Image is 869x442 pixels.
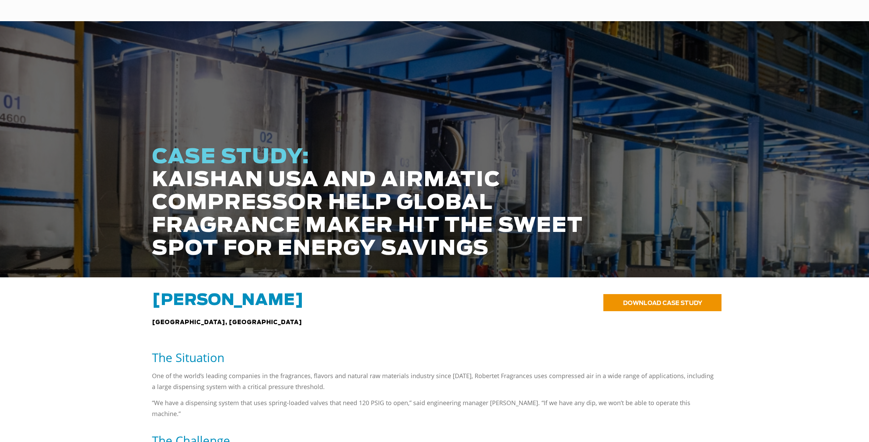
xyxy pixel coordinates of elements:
h1: KAISHAN USA AND AIRMATIC COMPRESSOR HELP GLOBAL FRAGRANCE MAKER HIT THE SWEET SPOT FOR ENERGY SAV... [152,146,622,260]
span: [PERSON_NAME] [152,293,304,308]
span: DOWNLOAD CASE STUDY [623,300,702,306]
p: “We have a dispensing system that uses spring-loaded valves that need 120 PSIG to open,” said eng... [152,397,717,419]
span: [GEOGRAPHIC_DATA], [GEOGRAPHIC_DATA] [152,320,302,325]
a: DOWNLOAD CASE STUDY [603,294,721,311]
span: CASE STUDY: [152,147,310,167]
h5: The Situation [152,350,717,365]
p: One of the world’s leading companies in the fragrances, flavors and natural raw materials industr... [152,370,717,392]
